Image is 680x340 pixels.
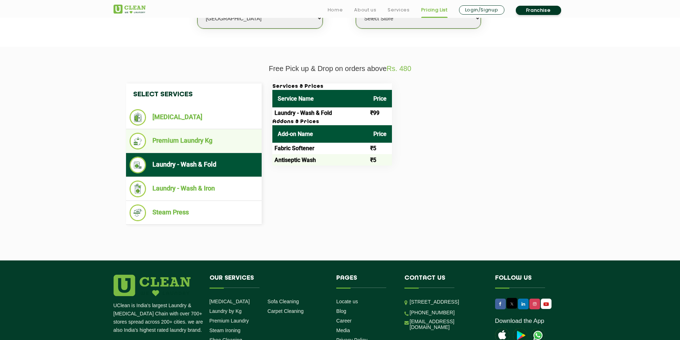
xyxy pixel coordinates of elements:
[272,125,368,143] th: Add-on Name
[272,107,368,119] td: Laundry - Wash & Fold
[130,181,258,197] li: Laundry - Wash & Iron
[210,308,242,314] a: Laundry by Kg
[130,204,146,221] img: Steam Press
[368,125,392,143] th: Price
[387,65,411,72] span: Rs. 480
[114,65,567,73] p: Free Pick up & Drop on orders above
[114,5,146,14] img: UClean Laundry and Dry Cleaning
[410,298,484,306] p: [STREET_ADDRESS]
[421,6,448,14] a: Pricing List
[328,6,343,14] a: Home
[130,181,146,197] img: Laundry - Wash & Iron
[272,143,368,154] td: Fabric Softener
[368,107,392,119] td: ₹99
[114,275,191,296] img: logo.png
[210,328,241,333] a: Steam Ironing
[495,275,558,288] h4: Follow us
[410,310,455,315] a: [PHONE_NUMBER]
[210,318,249,324] a: Premium Laundry
[336,275,394,288] h4: Pages
[336,299,358,304] a: Locate us
[336,308,346,314] a: Blog
[336,328,350,333] a: Media
[130,109,146,126] img: Dry Cleaning
[368,154,392,166] td: ₹5
[114,301,204,334] p: UClean is India's largest Laundry & [MEDICAL_DATA] Chain with over 700+ stores spread across 200+...
[368,143,392,154] td: ₹5
[267,308,303,314] a: Carpet Cleaning
[542,300,551,308] img: UClean Laundry and Dry Cleaning
[336,318,352,324] a: Career
[516,6,561,15] a: Franchise
[130,109,258,126] li: [MEDICAL_DATA]
[272,119,392,125] h3: Addons & Prices
[210,299,250,304] a: [MEDICAL_DATA]
[267,299,299,304] a: Sofa Cleaning
[272,83,392,90] h3: Services & Prices
[130,157,258,173] li: Laundry - Wash & Fold
[126,83,262,106] h4: Select Services
[354,6,376,14] a: About us
[130,157,146,173] img: Laundry - Wash & Fold
[130,133,146,149] img: Premium Laundry Kg
[495,318,544,325] a: Download the App
[368,90,392,107] th: Price
[130,133,258,149] li: Premium Laundry Kg
[130,204,258,221] li: Steam Press
[272,154,368,166] td: Antiseptic Wash
[210,275,326,288] h4: Our Services
[459,5,504,15] a: Login/Signup
[410,319,484,330] a: [EMAIL_ADDRESS][DOMAIN_NAME]
[272,90,368,107] th: Service Name
[388,6,409,14] a: Services
[404,275,484,288] h4: Contact us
